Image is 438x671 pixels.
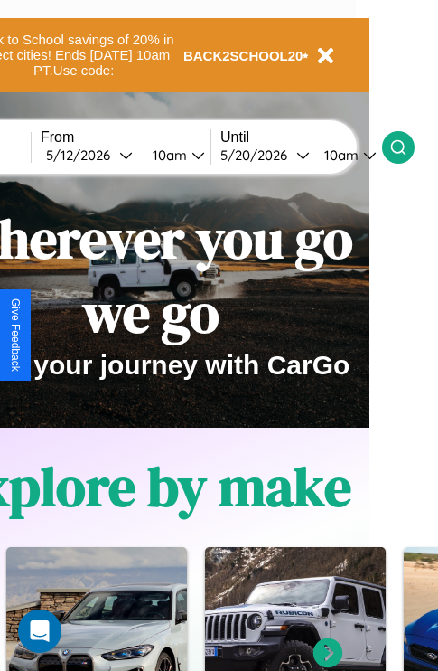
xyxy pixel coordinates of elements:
div: 10am [144,146,191,164]
button: 10am [138,146,210,165]
div: Give Feedback [9,298,22,372]
div: 10am [315,146,363,164]
label: Until [220,129,382,146]
button: 5/12/2026 [41,146,138,165]
div: Open Intercom Messenger [18,610,61,653]
button: 10am [310,146,382,165]
b: BACK2SCHOOL20 [183,48,303,63]
div: 5 / 20 / 2026 [220,146,296,164]
div: 5 / 12 / 2026 [46,146,119,164]
label: From [41,129,210,146]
